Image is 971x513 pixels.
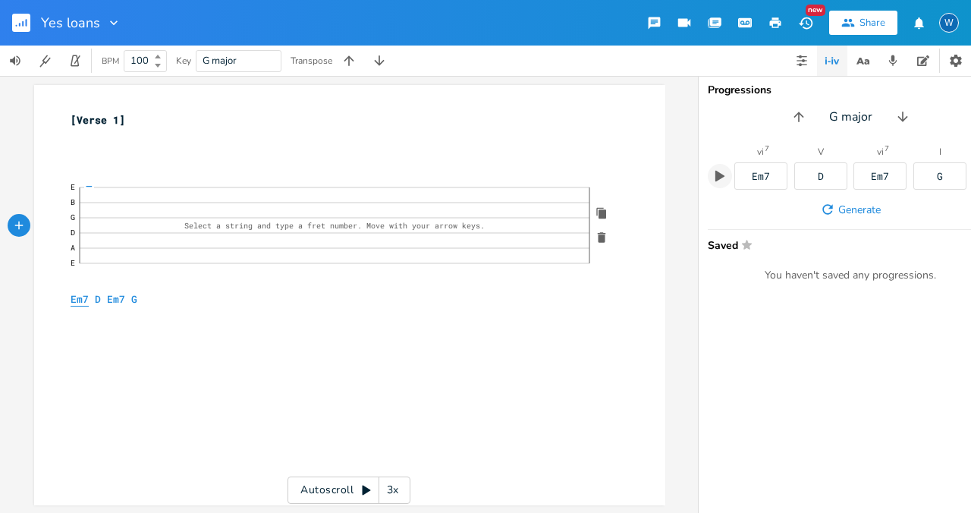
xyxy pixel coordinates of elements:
[71,212,75,222] text: G
[885,145,889,153] sup: 7
[71,258,75,268] text: E
[102,57,119,65] div: BPM
[41,16,100,30] span: Yes loans
[757,147,764,156] div: vi
[203,54,237,68] span: G major
[814,196,887,223] button: Generate
[838,203,881,217] span: Generate
[71,197,75,207] text: B
[176,56,191,65] div: Key
[939,147,941,156] div: I
[806,5,825,16] div: New
[765,145,769,153] sup: 7
[71,243,75,253] text: A
[379,477,407,504] div: 3x
[95,292,101,306] span: D
[939,13,959,33] div: William Federico
[288,477,410,504] div: Autoscroll
[71,182,75,192] text: E
[71,292,89,307] span: Em7
[84,183,94,191] span: —
[818,172,824,181] div: D
[939,5,959,40] button: W
[131,292,137,306] span: G
[877,147,884,156] div: vi
[829,11,897,35] button: Share
[71,228,75,238] text: D
[71,113,125,127] span: [Verse 1]
[818,147,824,156] div: V
[937,172,943,181] div: G
[291,56,332,65] div: Transpose
[871,172,889,181] div: Em7
[859,16,885,30] div: Share
[752,172,770,181] div: Em7
[790,9,821,36] button: New
[107,292,125,306] span: Em7
[829,109,872,126] span: G major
